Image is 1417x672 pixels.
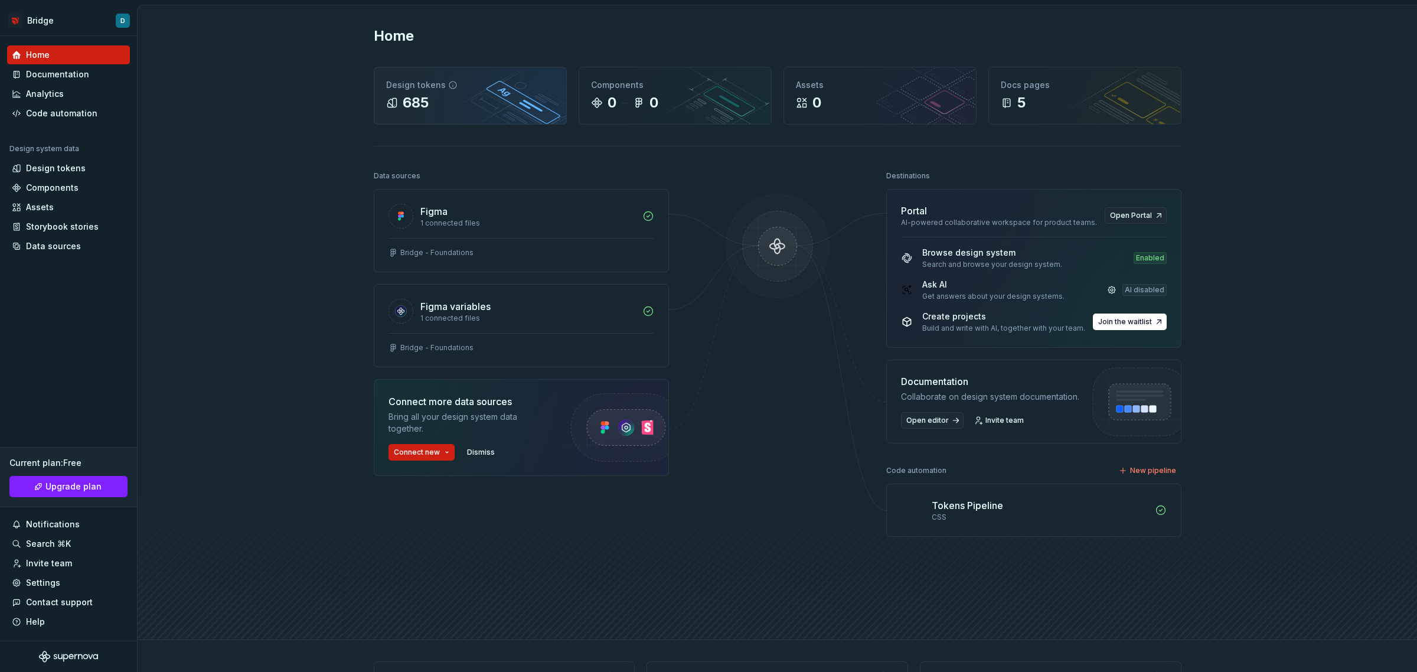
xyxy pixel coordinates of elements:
div: Invite team [26,557,72,569]
div: Design tokens [26,162,86,174]
div: Docs pages [1001,79,1169,91]
div: Bridge [27,15,54,27]
a: Assets0 [783,67,977,125]
button: New pipeline [1115,462,1181,479]
div: Get answers about your design systems. [922,292,1065,301]
a: Data sources [7,237,130,256]
div: Components [591,79,759,91]
span: New pipeline [1130,466,1176,475]
a: Storybook stories [7,217,130,236]
div: Ask AI [922,279,1065,291]
a: Invite team [971,412,1029,429]
a: Code automation [7,104,130,123]
button: Contact support [7,593,130,612]
span: Open editor [906,416,949,425]
div: Create projects [922,311,1085,322]
div: D [120,16,125,25]
div: Figma variables [420,299,491,314]
div: 5 [1017,93,1026,112]
a: Invite team [7,554,130,573]
button: Join the waitlist [1093,314,1167,330]
div: Design tokens [386,79,554,91]
a: Open editor [901,412,964,429]
div: Design system data [9,144,79,154]
div: AI disabled [1122,284,1167,296]
button: Upgrade plan [9,476,128,497]
div: Bridge - Foundations [400,248,474,257]
span: Open Portal [1110,211,1152,220]
div: Destinations [886,168,930,184]
div: CSS [932,513,1148,522]
div: 0 [608,93,616,112]
span: Join the waitlist [1098,317,1152,327]
span: Dismiss [467,448,495,457]
a: Home [7,45,130,64]
div: Bring all your design system data together. [388,411,548,435]
button: Help [7,612,130,631]
div: Bridge - Foundations [400,343,474,353]
div: 0 [649,93,658,112]
div: 685 [403,93,429,112]
div: 1 connected files [420,218,635,228]
div: Build and write with AI, together with your team. [922,324,1085,333]
div: Notifications [26,518,80,530]
div: Components [26,182,79,194]
a: Documentation [7,65,130,84]
button: Notifications [7,515,130,534]
a: Figma1 connected filesBridge - Foundations [374,189,669,272]
button: Connect new [388,444,455,461]
div: Code automation [26,107,97,119]
div: Documentation [26,68,89,80]
button: Dismiss [462,444,500,461]
a: Components00 [579,67,772,125]
div: 0 [812,93,821,112]
div: Assets [26,201,54,213]
div: Assets [796,79,964,91]
div: Browse design system [922,247,1062,259]
a: Open Portal [1105,207,1167,224]
div: Documentation [901,374,1079,389]
div: AI-powered collaborative workspace for product teams. [901,218,1098,227]
div: Figma [420,204,448,218]
div: Home [26,49,50,61]
span: Upgrade plan [45,481,102,492]
div: Settings [26,577,60,589]
span: Invite team [985,416,1024,425]
a: Components [7,178,130,197]
div: Search and browse your design system. [922,260,1062,269]
div: Tokens Pipeline [932,498,1003,513]
svg: Supernova Logo [39,651,98,663]
div: Help [26,616,45,628]
div: Contact support [26,596,93,608]
div: Portal [901,204,927,218]
div: Search ⌘K [26,538,71,550]
div: Analytics [26,88,64,100]
a: Docs pages5 [988,67,1181,125]
div: Connect more data sources [388,394,548,409]
button: BridgeD [2,8,135,33]
div: Data sources [374,168,420,184]
a: Settings [7,573,130,592]
button: Search ⌘K [7,534,130,553]
div: Current plan : Free [9,457,128,469]
a: Design tokens685 [374,67,567,125]
a: Assets [7,198,130,217]
div: Storybook stories [26,221,99,233]
div: 1 connected files [420,314,635,323]
a: Design tokens [7,159,130,178]
div: Collaborate on design system documentation. [901,391,1079,403]
div: Data sources [26,240,81,252]
img: 3f850d6b-8361-4b34-8a82-b945b4d8a89b.png [8,14,22,28]
div: Enabled [1134,252,1167,264]
span: Connect new [394,448,440,457]
div: Code automation [886,462,946,479]
a: Figma variables1 connected filesBridge - Foundations [374,284,669,367]
h2: Home [374,27,414,45]
a: Analytics [7,84,130,103]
